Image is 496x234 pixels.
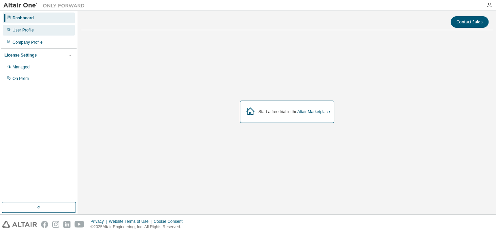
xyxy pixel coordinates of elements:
p: © 2025 Altair Engineering, Inc. All Rights Reserved. [90,224,187,230]
img: instagram.svg [52,221,59,228]
button: Contact Sales [451,16,489,28]
div: Company Profile [13,40,43,45]
div: Start a free trial in the [259,109,330,114]
img: youtube.svg [75,221,84,228]
img: facebook.svg [41,221,48,228]
div: Privacy [90,219,109,224]
img: altair_logo.svg [2,221,37,228]
img: linkedin.svg [63,221,70,228]
a: Altair Marketplace [297,109,330,114]
div: Cookie Consent [153,219,186,224]
img: Altair One [3,2,88,9]
div: License Settings [4,52,37,58]
div: Website Terms of Use [109,219,153,224]
div: Dashboard [13,15,34,21]
div: On Prem [13,76,29,81]
div: Managed [13,64,29,70]
div: User Profile [13,27,34,33]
